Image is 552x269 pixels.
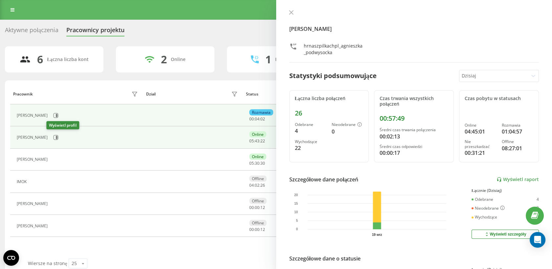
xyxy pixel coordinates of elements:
span: 43 [255,138,259,144]
span: 00 [249,227,254,232]
div: [PERSON_NAME] [17,224,49,228]
text: 20 [294,193,298,197]
div: Online [465,123,496,128]
div: Wychodzące [472,215,497,219]
text: 15 [294,202,298,205]
div: 00:02:13 [380,133,448,140]
div: Średni czas odpowiedzi [380,144,448,149]
span: 05 [249,160,254,166]
div: Dział [146,92,155,96]
div: Offline [249,220,267,226]
div: : : [249,183,265,188]
div: Szczegółowe dane o statusie [289,255,361,262]
div: Łączna liczba połączeń [295,96,364,101]
div: 4 [295,127,326,135]
div: [PERSON_NAME] [17,113,49,118]
div: Aktywne połączenia [5,27,58,37]
button: Wyświetl szczegóły [472,230,539,239]
div: Wyświetl szczegóły [484,232,526,237]
div: 04:45:01 [465,128,496,135]
div: [PERSON_NAME] [17,135,49,140]
div: : : [249,161,265,166]
div: Online [249,131,266,137]
div: 2 [161,53,167,66]
span: 00 [255,227,259,232]
text: 10 [294,210,298,214]
button: Open CMP widget [3,250,19,266]
text: 19 wrz [372,233,382,237]
div: Open Intercom Messenger [530,232,545,248]
div: [PERSON_NAME] [17,201,49,206]
div: IMOK [17,179,28,184]
span: 02 [255,182,259,188]
div: Szczegółowe dane połączeń [289,176,359,183]
div: Status [246,92,258,96]
span: 12 [260,205,265,210]
div: hrnaszpilkachpl_agnieszka_podwysocka [304,43,364,56]
div: 0 [537,206,539,211]
div: [PERSON_NAME] [17,157,49,162]
text: 5 [296,219,298,222]
div: Wychodzące [295,139,326,144]
div: Online [171,57,186,62]
div: Czas pobytu w statusach [465,96,533,101]
div: Nie przeszkadzać [465,139,496,149]
span: 30 [255,160,259,166]
div: 00:57:49 [380,114,448,122]
div: 25 [72,260,77,267]
span: 22 [260,138,265,144]
div: 22 [295,144,326,152]
h4: [PERSON_NAME] [289,25,539,33]
span: Wiersze na stronę [28,260,67,266]
span: 12 [260,227,265,232]
div: 4 [537,197,539,202]
span: 26 [260,182,265,188]
div: Nieodebrane [332,122,363,128]
span: 02 [260,116,265,122]
div: Rozmawiają [275,57,301,62]
div: Rozmawia [502,123,533,128]
div: Odebrane [472,197,493,202]
span: 00 [249,116,254,122]
span: 30 [260,160,265,166]
div: Pracownik [13,92,33,96]
div: Łączna liczba kont [47,57,88,62]
div: Nieodebrane [472,206,505,211]
a: Wyświetl raport [497,177,539,182]
span: 00 [255,205,259,210]
span: 05 [249,138,254,144]
div: Offline [249,176,267,182]
div: Statystyki podsumowujące [289,71,377,81]
div: : : [249,227,265,232]
div: Offline [249,198,267,204]
div: Offline [502,139,533,144]
span: 00 [249,205,254,210]
div: 00:00:17 [380,149,448,157]
div: 1 [265,53,271,66]
span: 04 [249,182,254,188]
div: 08:27:01 [502,144,533,152]
div: : : [249,205,265,210]
div: Pracownicy projektu [66,27,124,37]
div: : : [249,117,265,121]
div: Średni czas trwania połączenia [380,128,448,132]
div: Rozmawia [249,109,273,115]
div: Odebrane [295,122,326,127]
div: 00:31:21 [465,149,496,157]
div: Czas trwania wszystkich połączeń [380,96,448,107]
span: 04 [255,116,259,122]
div: 01:04:57 [502,128,533,135]
div: Online [249,154,266,160]
div: 0 [332,128,363,135]
div: Wyświetl profil [46,121,79,129]
text: 0 [296,227,298,231]
div: 26 [295,109,364,117]
div: Łącznie (Dzisiaj) [472,188,539,193]
div: : : [249,139,265,143]
div: 6 [37,53,43,66]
